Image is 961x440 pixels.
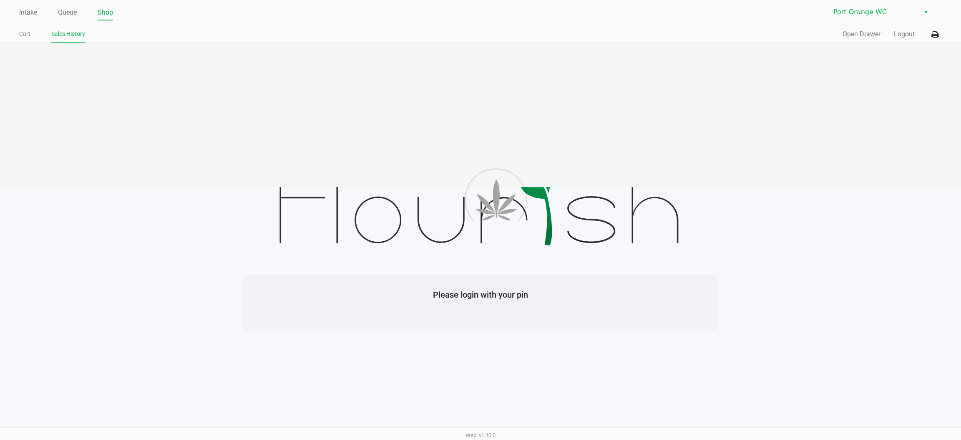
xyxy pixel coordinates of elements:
[843,29,880,39] button: Open Drawer
[19,7,37,18] a: Intake
[894,29,915,39] button: Logout
[833,7,915,17] span: Port Orange WC
[51,29,85,39] a: Sales History
[243,122,718,276] img: Flourish logo image
[249,290,712,300] h5: Please login with your pin
[19,29,30,39] a: Cart
[58,7,77,18] a: Queue
[465,432,496,438] span: Web: v1.40.0
[920,5,932,20] button: Select
[98,7,113,18] a: Shop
